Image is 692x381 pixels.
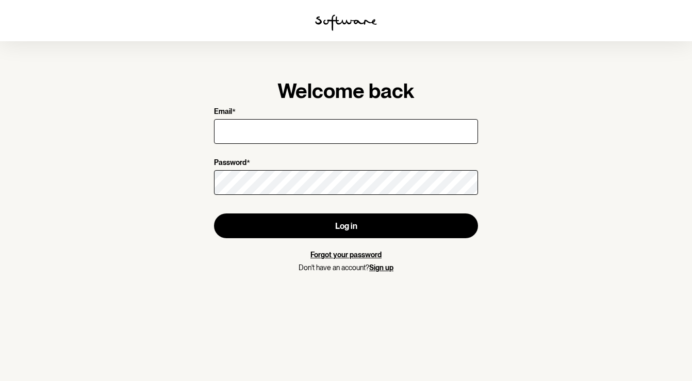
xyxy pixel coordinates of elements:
[214,78,478,103] h1: Welcome back
[214,263,478,272] p: Don't have an account?
[214,213,478,238] button: Log in
[315,14,377,31] img: software logo
[214,158,246,168] p: Password
[369,263,393,272] a: Sign up
[214,107,232,117] p: Email
[310,251,382,259] a: Forgot your password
